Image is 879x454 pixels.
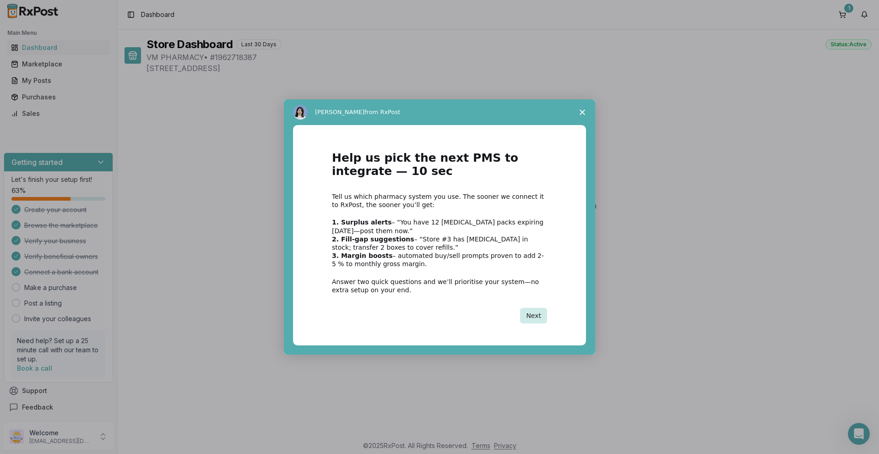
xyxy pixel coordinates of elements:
[520,308,547,323] button: Next
[364,109,400,115] span: from RxPost
[570,99,595,125] span: Close survey
[332,235,547,252] div: – “Store #3 has [MEDICAL_DATA] in stock; transfer 2 boxes to cover refills.”
[332,218,547,235] div: – “You have 12 [MEDICAL_DATA] packs expiring [DATE]—post them now.”
[332,152,547,183] h1: Help us pick the next PMS to integrate — 10 sec
[315,109,364,115] span: [PERSON_NAME]
[332,252,393,259] b: 3. Margin boosts
[332,252,547,268] div: – automated buy/sell prompts proven to add 2-5 % to monthly gross margin.
[332,219,392,226] b: 1. Surplus alerts
[332,278,547,294] div: Answer two quick questions and we’ll prioritise your system—no extra setup on your end.
[293,105,308,120] img: Profile image for Alice
[332,235,414,243] b: 2. Fill-gap suggestions
[332,192,547,209] div: Tell us which pharmacy system you use. The sooner we connect it to RxPost, the sooner you’ll get:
